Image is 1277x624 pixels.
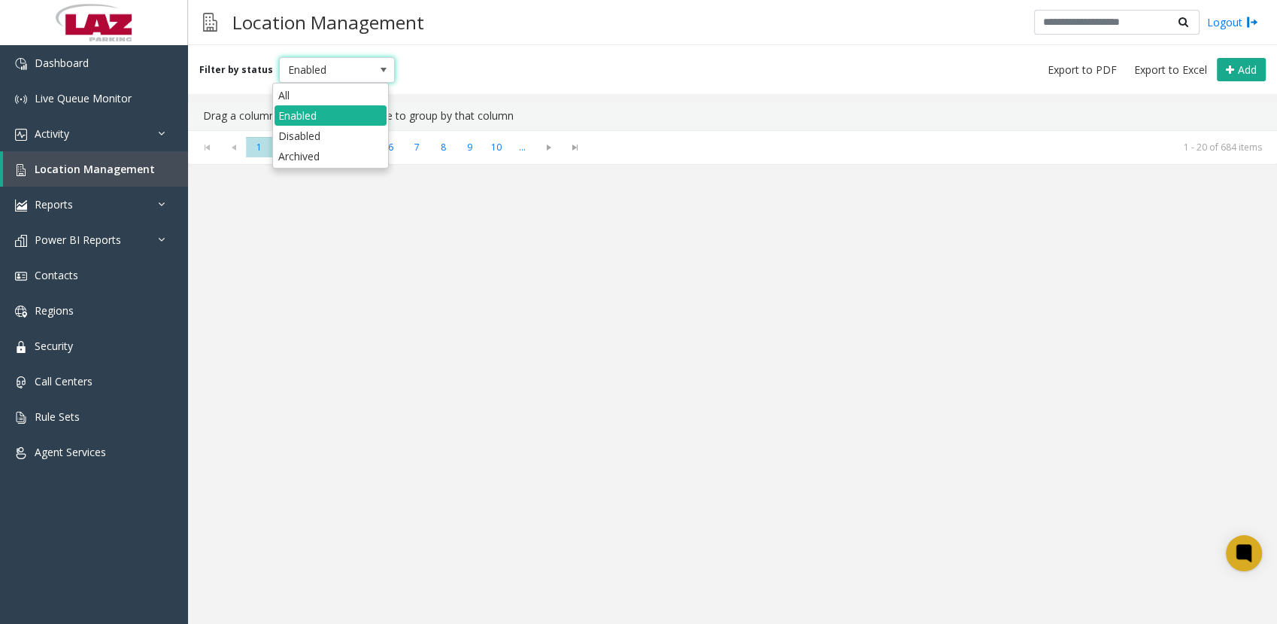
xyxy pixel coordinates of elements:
[199,63,273,77] label: Filter by status
[15,341,27,353] img: 'icon'
[1246,14,1258,30] img: logout
[275,126,387,146] li: Disabled
[509,137,535,157] span: Page 11
[35,339,73,353] span: Security
[35,268,78,282] span: Contacts
[275,85,387,105] li: All
[35,409,80,424] span: Rule Sets
[1042,59,1123,81] button: Export to PDF
[203,4,217,41] img: pageIcon
[3,151,188,187] a: Location Management
[35,374,93,388] span: Call Centers
[280,58,372,82] span: Enabled
[1048,62,1117,78] span: Export to PDF
[483,137,509,157] span: Page 10
[15,93,27,105] img: 'icon'
[1217,58,1266,82] button: Add
[1207,14,1258,30] a: Logout
[597,141,1262,154] kendo-pager-info: 1 - 20 of 684 items
[15,412,27,424] img: 'icon'
[430,137,457,157] span: Page 8
[562,137,588,158] span: Go to the last page
[404,137,430,157] span: Page 7
[246,137,272,157] span: Page 1
[1134,62,1207,78] span: Export to Excel
[225,4,432,41] h3: Location Management
[35,126,69,141] span: Activity
[1128,59,1213,81] button: Export to Excel
[35,162,155,176] span: Location Management
[35,303,74,318] span: Regions
[565,142,585,154] span: Go to the last page
[535,137,562,158] span: Go to the next page
[15,164,27,176] img: 'icon'
[35,197,73,212] span: Reports
[35,233,121,247] span: Power BI Reports
[378,137,404,157] span: Page 6
[15,129,27,141] img: 'icon'
[15,235,27,247] img: 'icon'
[15,306,27,318] img: 'icon'
[15,376,27,388] img: 'icon'
[15,199,27,212] img: 'icon'
[275,146,387,166] li: Archived
[35,445,106,459] span: Agent Services
[15,58,27,70] img: 'icon'
[275,105,387,126] li: Enabled
[538,142,559,154] span: Go to the next page
[15,447,27,459] img: 'icon'
[457,137,483,157] span: Page 9
[1238,62,1257,77] span: Add
[35,91,132,105] span: Live Queue Monitor
[15,270,27,282] img: 'icon'
[197,102,1268,130] div: Drag a column header and drop it here to group by that column
[35,56,89,70] span: Dashboard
